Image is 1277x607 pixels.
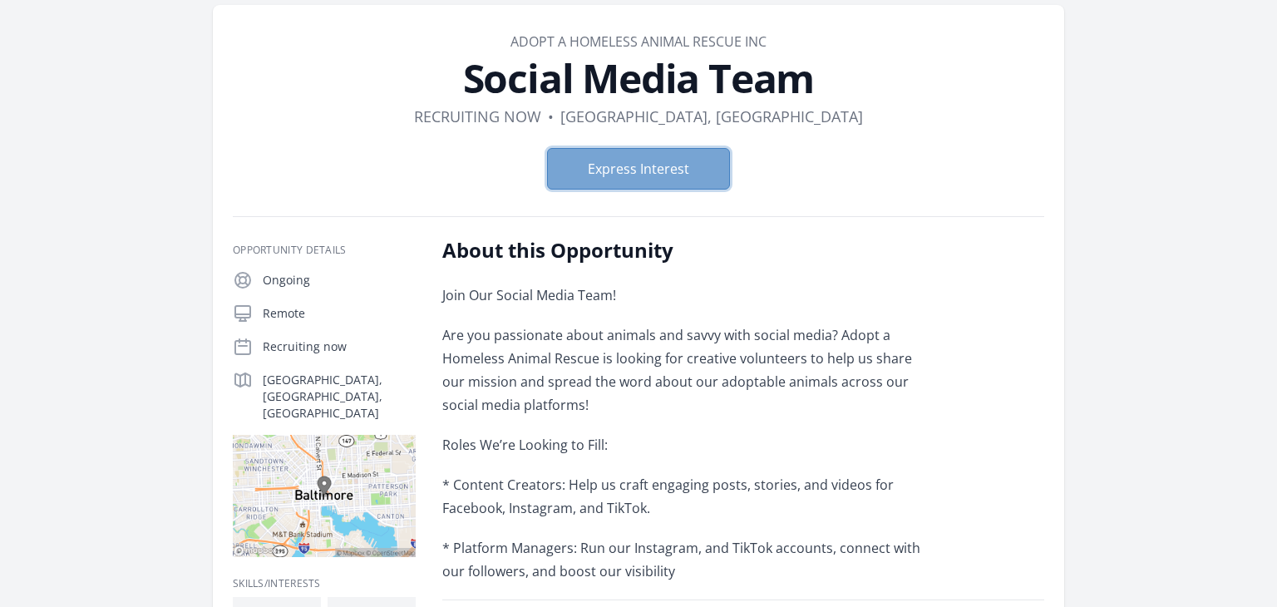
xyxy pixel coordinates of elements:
img: Map [233,435,416,557]
p: * Platform Managers: Run our Instagram, and TikTok accounts, connect with our followers, and boos... [442,536,929,583]
button: Express Interest [547,148,730,190]
p: Roles We’re Looking to Fill: [442,433,929,456]
p: Recruiting now [263,338,416,355]
p: Are you passionate about animals and savvy with social media? Adopt a Homeless Animal Rescue is l... [442,323,929,417]
h3: Skills/Interests [233,577,416,590]
h1: Social Media Team [233,58,1044,98]
div: • [548,105,554,128]
p: Join Our Social Media Team! [442,284,929,307]
h3: Opportunity Details [233,244,416,257]
p: [GEOGRAPHIC_DATA], [GEOGRAPHIC_DATA], [GEOGRAPHIC_DATA] [263,372,416,422]
p: Ongoing [263,272,416,289]
p: Remote [263,305,416,322]
h2: About this Opportunity [442,237,929,264]
dd: Recruiting now [414,105,541,128]
dd: [GEOGRAPHIC_DATA], [GEOGRAPHIC_DATA] [560,105,863,128]
a: ADOPT A HOMELESS ANIMAL RESCUE INC [510,32,767,51]
p: * Content Creators: Help us craft engaging posts, stories, and videos for Facebook, Instagram, an... [442,473,929,520]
